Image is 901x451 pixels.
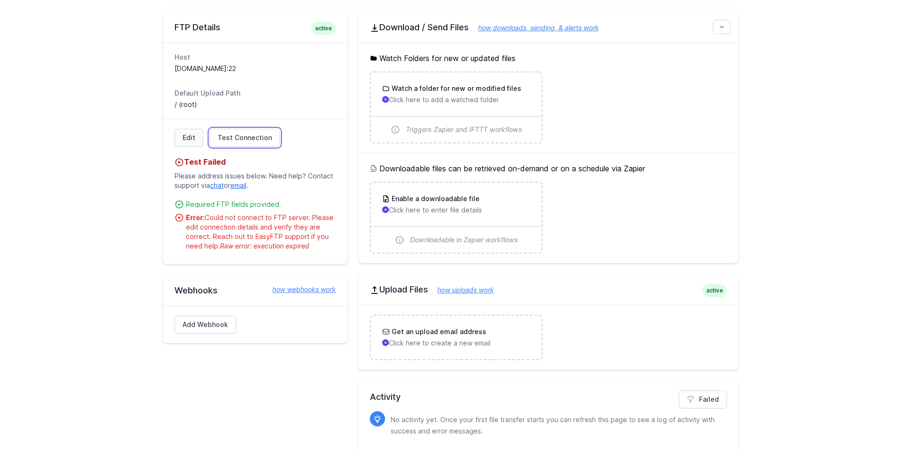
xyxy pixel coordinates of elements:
p: Please address issues below. Need help? Contact support via or . [175,168,336,194]
a: Enable a downloadable file Click here to enter file details Downloadable in Zapier workflows [371,183,542,253]
dt: Default Upload Path [175,88,336,98]
dd: [DOMAIN_NAME]:22 [175,64,336,73]
dt: Host [175,53,336,62]
strong: Error: [186,213,205,221]
span: Downloadable in Zapier workflows [410,235,518,245]
span: Test Connection [218,133,272,142]
a: Watch a folder for new or modified files Click here to add a watched folder Triggers Zapier and I... [371,72,542,142]
h2: FTP Details [175,22,336,33]
a: Add Webhook [175,316,236,334]
h4: Test Failed [175,156,336,168]
span: Triggers Zapier and IFTTT workflows [406,125,522,134]
p: Click here to create a new email [382,338,530,348]
span: Raw error: execution expired [220,242,309,250]
span: active [702,284,727,297]
a: how uploads work [428,286,494,294]
a: Edit [175,129,203,147]
a: Failed [679,390,727,408]
a: email [230,181,246,189]
div: Could not connect to FTP server. Please edit connection details and verify they are correct. Reac... [186,213,336,251]
dd: / (root) [175,100,336,109]
h3: Get an upload email address [390,327,486,336]
span: active [311,22,336,35]
p: Click here to enter file details [382,205,530,215]
a: how downloads, sending, & alerts work [469,24,599,32]
h3: Watch a folder for new or modified files [390,84,521,93]
p: Click here to add a watched folder [382,95,530,105]
div: Required FTP fields provided. [186,200,336,209]
h2: Activity [370,390,727,404]
a: Get an upload email address Click here to create a new email [371,316,542,359]
h2: Upload Files [370,284,727,295]
h5: Watch Folders for new or updated files [370,53,727,64]
h5: Downloadable files can be retrieved on-demand or on a schedule via Zapier [370,163,727,174]
a: Test Connection [210,129,280,147]
h2: Download / Send Files [370,22,727,33]
a: chat [210,181,224,189]
h3: Enable a downloadable file [390,194,480,203]
h2: Webhooks [175,285,336,296]
a: how webhooks work [263,285,336,294]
